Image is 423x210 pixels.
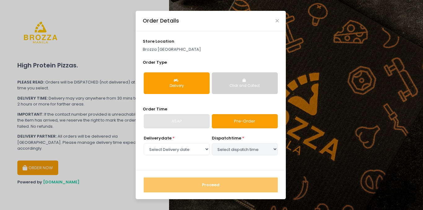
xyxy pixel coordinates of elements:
div: Delivery [148,83,205,89]
button: Close [276,19,279,22]
div: Order Details [143,17,179,25]
button: Proceed [144,178,278,192]
span: Delivery date [144,135,172,141]
span: Order Time [143,106,167,112]
p: Brozza [GEOGRAPHIC_DATA] [143,46,279,53]
span: Order Type [143,59,167,65]
span: store location [143,38,174,44]
span: dispatch time [212,135,241,141]
button: Click and Collect [212,72,278,94]
button: Delivery [144,72,210,94]
div: Click and Collect [216,83,273,89]
a: Pre-Order [212,114,278,128]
